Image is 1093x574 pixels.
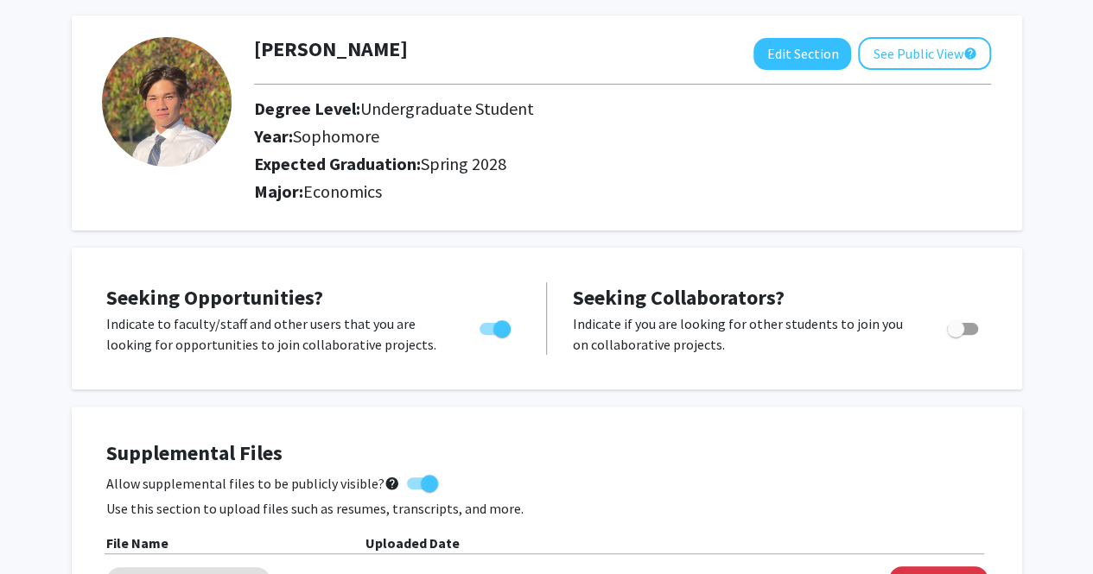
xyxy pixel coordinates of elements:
[573,284,785,311] span: Seeking Collaborators?
[254,154,963,174] h2: Expected Graduation:
[940,313,988,339] div: Toggle
[473,313,520,339] div: Toggle
[254,37,408,62] h1: [PERSON_NAME]
[573,313,914,355] p: Indicate if you are looking for other students to join you on collaborative projects.
[360,98,534,119] span: Undergraduate Student
[254,126,963,147] h2: Year:
[753,38,851,70] button: Edit Section
[106,473,400,494] span: Allow supplemental files to be publicly visible?
[303,180,382,202] span: Economics
[254,98,963,119] h2: Degree Level:
[13,496,73,561] iframe: Chat
[858,37,991,70] button: See Public View
[106,313,447,355] p: Indicate to faculty/staff and other users that you are looking for opportunities to join collabor...
[106,441,988,466] h4: Supplemental Files
[102,37,232,167] img: Profile Picture
[106,534,168,552] b: File Name
[106,284,323,311] span: Seeking Opportunities?
[963,43,976,64] mat-icon: help
[106,498,988,519] p: Use this section to upload files such as resumes, transcripts, and more.
[365,534,460,552] b: Uploaded Date
[384,473,400,494] mat-icon: help
[293,125,379,147] span: Sophomore
[254,181,991,202] h2: Major:
[421,153,506,174] span: Spring 2028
